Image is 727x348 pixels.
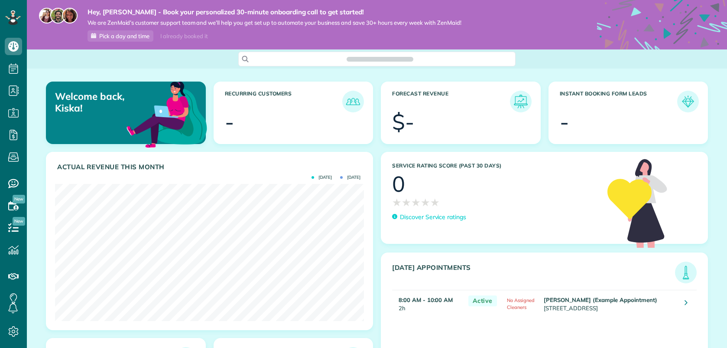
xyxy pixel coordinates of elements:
[155,31,213,42] div: I already booked it
[225,111,234,133] div: -
[340,175,360,180] span: [DATE]
[88,30,153,42] a: Pick a day and time
[50,8,66,23] img: jorge-587dff0eeaa6aab1f244e6dc62b8924c3b6ad411094392a53c71c6c4a576187d.jpg
[512,93,529,110] img: icon_forecast_revenue-8c13a41c7ed35a8dcfafea3cbb826a0462acb37728057bba2d056411b612bbbe.png
[411,195,421,210] span: ★
[542,290,678,317] td: [STREET_ADDRESS]
[392,290,464,317] td: 2h
[399,296,453,303] strong: 8:00 AM - 10:00 AM
[88,8,461,16] strong: Hey, [PERSON_NAME] - Book your personalized 30-minute onboarding call to get started!
[392,173,405,195] div: 0
[39,8,55,23] img: maria-72a9807cf96188c08ef61303f053569d2e2a8a1cde33d635c8a3ac13582a053d.jpg
[62,8,78,23] img: michelle-19f622bdf1676172e81f8f8fba1fb50e276960ebfe0243fe18214015130c80e4.jpg
[13,217,25,226] span: New
[392,213,466,222] a: Discover Service ratings
[13,195,25,204] span: New
[392,91,510,112] h3: Forecast Revenue
[392,111,414,133] div: $-
[421,195,430,210] span: ★
[344,93,362,110] img: icon_recurring_customers-cf858462ba22bcd05b5a5880d41d6543d210077de5bb9ebc9590e49fd87d84ed.png
[544,296,658,303] strong: [PERSON_NAME] (Example Appointment)
[679,93,697,110] img: icon_form_leads-04211a6a04a5b2264e4ee56bc0799ec3eb69b7e499cbb523a139df1d13a81ae0.png
[560,91,678,112] h3: Instant Booking Form Leads
[430,195,440,210] span: ★
[677,264,695,281] img: icon_todays_appointments-901f7ab196bb0bea1936b74009e4eb5ffbc2d2711fa7634e0d609ed5ef32b18b.png
[225,91,343,112] h3: Recurring Customers
[392,195,402,210] span: ★
[560,111,569,133] div: -
[88,19,461,26] span: We are ZenMaid’s customer support team and we’ll help you get set up to automate your business an...
[312,175,332,180] span: [DATE]
[392,264,675,283] h3: [DATE] Appointments
[468,295,497,306] span: Active
[402,195,411,210] span: ★
[55,91,154,114] p: Welcome back, Kiska!
[57,163,364,171] h3: Actual Revenue this month
[400,213,466,222] p: Discover Service ratings
[99,33,149,39] span: Pick a day and time
[355,55,404,63] span: Search ZenMaid…
[507,297,535,310] span: No Assigned Cleaners
[392,163,599,169] h3: Service Rating score (past 30 days)
[125,72,209,156] img: dashboard_welcome-42a62b7d889689a78055ac9021e634bf52bae3f8056760290aed330b23ab8690.png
